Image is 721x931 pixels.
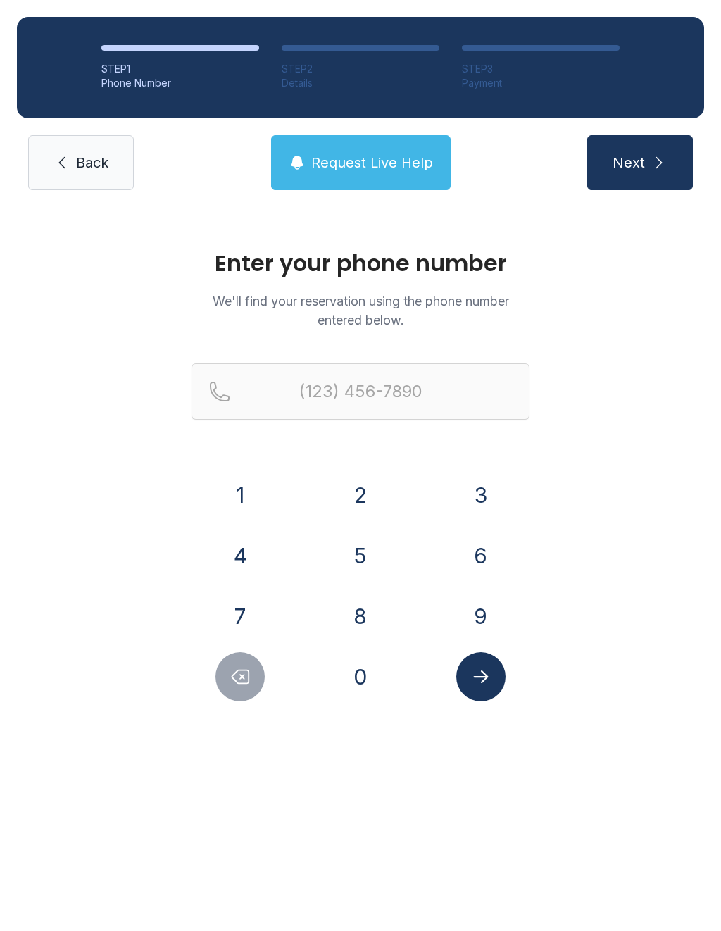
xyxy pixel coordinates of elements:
[101,76,259,90] div: Phone Number
[456,592,506,641] button: 9
[215,592,265,641] button: 7
[456,652,506,701] button: Submit lookup form
[311,153,433,173] span: Request Live Help
[76,153,108,173] span: Back
[282,76,439,90] div: Details
[282,62,439,76] div: STEP 2
[456,470,506,520] button: 3
[336,531,385,580] button: 5
[101,62,259,76] div: STEP 1
[336,470,385,520] button: 2
[613,153,645,173] span: Next
[456,531,506,580] button: 6
[336,592,385,641] button: 8
[192,363,529,420] input: Reservation phone number
[192,292,529,330] p: We'll find your reservation using the phone number entered below.
[336,652,385,701] button: 0
[462,76,620,90] div: Payment
[462,62,620,76] div: STEP 3
[215,652,265,701] button: Delete number
[215,531,265,580] button: 4
[192,252,529,275] h1: Enter your phone number
[215,470,265,520] button: 1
